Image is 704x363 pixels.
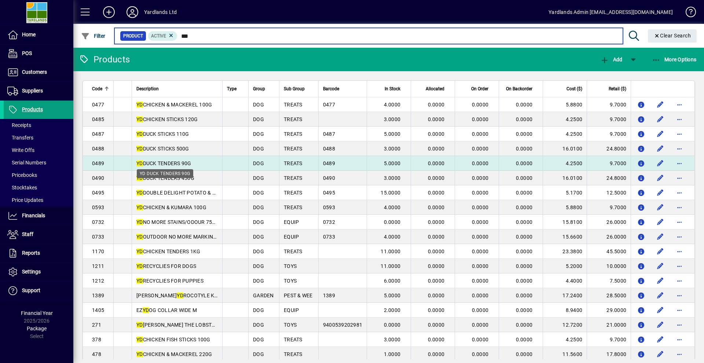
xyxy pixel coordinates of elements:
[516,263,533,269] span: 0.0000
[654,319,666,331] button: Edit
[284,85,314,93] div: Sub Group
[428,263,445,269] span: 0.0000
[92,263,104,269] span: 1211
[97,6,121,19] button: Add
[384,146,401,152] span: 3.0000
[92,278,104,284] span: 1212
[4,156,73,169] a: Serial Numbers
[92,102,104,108] span: 0477
[428,219,445,225] span: 0.0000
[516,190,533,196] span: 0.0000
[674,334,685,345] button: More options
[151,33,166,39] span: Active
[674,113,685,125] button: More options
[323,219,335,225] span: 0732
[253,219,264,225] span: DOG
[428,160,445,166] span: 0.0000
[384,102,401,108] span: 4.0000
[543,141,587,156] td: 16.0100
[253,204,264,210] span: DOG
[136,190,143,196] em: YD
[136,85,218,93] div: Description
[587,317,631,332] td: 21.0000
[22,69,47,75] span: Customers
[587,200,631,215] td: 9.7000
[253,293,274,298] span: GARDEN
[4,144,73,156] a: Write Offs
[654,33,691,39] span: Clear Search
[136,248,143,254] em: YD
[136,160,143,166] em: YD
[284,322,297,328] span: TOYS
[4,194,73,206] a: Price Updates
[674,246,685,257] button: More options
[674,128,685,140] button: More options
[136,131,143,137] em: YD
[284,190,302,196] span: TREATS
[4,181,73,194] a: Stocktakes
[7,135,33,141] span: Transfers
[384,234,401,240] span: 4.0000
[253,278,264,284] span: DOG
[472,204,489,210] span: 0.0000
[654,157,666,169] button: Edit
[323,160,335,166] span: 0489
[543,156,587,171] td: 4.2500
[654,290,666,301] button: Edit
[654,260,666,272] button: Edit
[674,319,685,331] button: More options
[674,348,685,360] button: More options
[227,85,236,93] span: Type
[284,146,302,152] span: TREATS
[4,225,73,244] a: Staff
[516,175,533,181] span: 0.0000
[136,307,197,313] span: EZ OG COLLAR WIDE M
[598,53,624,66] button: Add
[7,147,34,153] span: Write Offs
[654,99,666,110] button: Edit
[587,288,631,303] td: 28.5000
[22,50,32,56] span: POS
[92,190,104,196] span: 0495
[136,263,196,269] span: RECYCLIES FOR DOGS
[654,275,666,287] button: Edit
[516,131,533,137] span: 0.0000
[654,348,666,360] button: Edit
[22,269,41,275] span: Settings
[516,293,533,298] span: 0.0000
[543,317,587,332] td: 12.7200
[323,85,339,93] span: Barcode
[21,310,53,316] span: Financial Year
[516,219,533,225] span: 0.0000
[384,175,401,181] span: 3.0000
[543,244,587,259] td: 23.3800
[22,106,43,112] span: Products
[426,85,444,93] span: Allocated
[428,278,445,284] span: 0.0000
[654,304,666,316] button: Edit
[472,234,489,240] span: 0.0000
[428,307,445,313] span: 0.0000
[428,116,445,122] span: 0.0000
[284,263,297,269] span: TOYS
[4,82,73,100] a: Suppliers
[284,102,302,108] span: TREATS
[428,234,445,240] span: 0.0000
[136,278,203,284] span: RECYCLIES FOR PUPPIES
[428,248,445,254] span: 0.0000
[136,278,143,284] em: YD
[587,112,631,127] td: 9.7000
[22,287,40,293] span: Support
[472,293,489,298] span: 0.0000
[7,197,43,203] span: Price Updates
[516,116,533,122] span: 0.0000
[654,113,666,125] button: Edit
[144,6,177,18] div: Yardlands Ltd
[323,190,335,196] span: 0495
[4,263,73,281] a: Settings
[4,244,73,262] a: Reports
[680,1,695,25] a: Knowledge Base
[136,175,194,181] span: DUCK TENDERS 450G
[384,131,401,137] span: 5.0000
[92,293,104,298] span: 1389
